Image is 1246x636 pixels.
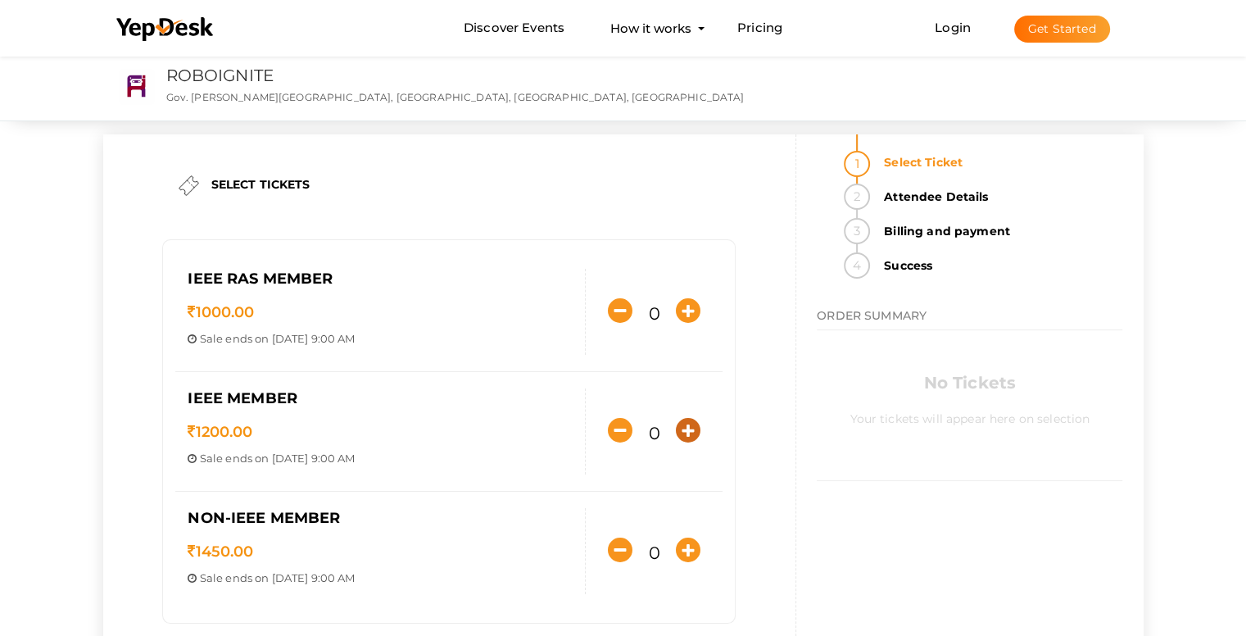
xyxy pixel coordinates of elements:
[188,303,254,321] span: 1000.00
[874,218,1122,244] strong: Billing and payment
[166,66,274,85] a: ROBOIGNITE
[874,252,1122,279] strong: Success
[1014,16,1110,43] button: Get Started
[874,184,1122,210] strong: Attendee Details
[166,90,790,104] p: Gov. [PERSON_NAME][GEOGRAPHIC_DATA], [GEOGRAPHIC_DATA], [GEOGRAPHIC_DATA], [GEOGRAPHIC_DATA]
[874,149,1122,175] strong: Select Ticket
[935,20,971,35] a: Login
[188,509,340,527] span: NON-IEEE MEMBER
[464,13,564,43] a: Discover Events
[200,332,224,345] span: Sale
[179,175,199,196] img: ticket.png
[188,570,573,586] p: ends on [DATE] 9:00 AM
[924,373,1016,393] b: No Tickets
[188,389,297,407] span: IEEE MEMBER
[605,13,696,43] button: How it works
[188,423,252,441] span: 1200.00
[211,176,310,193] label: SELECT TICKETS
[188,543,253,561] span: 1450.00
[200,452,224,465] span: Sale
[737,13,782,43] a: Pricing
[200,571,224,584] span: Sale
[188,451,573,466] p: ends on [DATE] 9:00 AM
[188,270,333,288] span: IEEE RAS MEMBER
[817,308,927,323] span: ORDER SUMMARY
[850,398,1090,427] label: Your tickets will appear here on selection
[119,69,155,105] img: RSPMBPJE_small.png
[188,331,573,347] p: ends on [DATE] 9:00 AM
